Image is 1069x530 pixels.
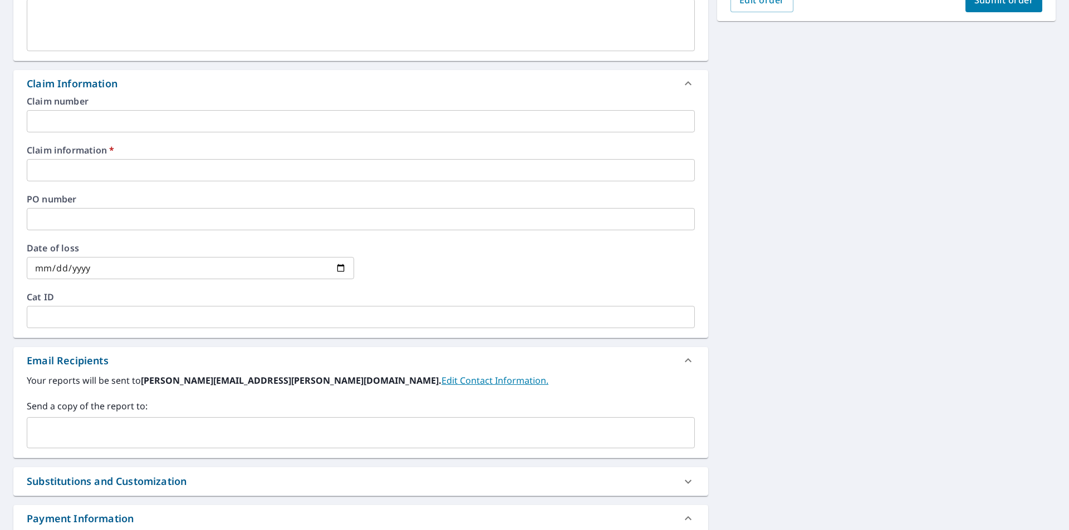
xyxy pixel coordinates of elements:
label: Cat ID [27,293,695,301]
a: EditContactInfo [442,374,548,387]
div: Claim Information [13,70,708,97]
label: Date of loss [27,244,354,252]
label: Send a copy of the report to: [27,399,695,413]
div: Substitutions and Customization [27,474,187,489]
div: Email Recipients [27,353,109,368]
label: Claim information [27,146,695,155]
div: Email Recipients [13,347,708,374]
div: Payment Information [27,511,134,526]
label: Claim number [27,97,695,106]
b: [PERSON_NAME][EMAIL_ADDRESS][PERSON_NAME][DOMAIN_NAME]. [141,374,442,387]
div: Substitutions and Customization [13,467,708,496]
label: PO number [27,195,695,204]
label: Your reports will be sent to [27,374,695,387]
div: Claim Information [27,76,117,91]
